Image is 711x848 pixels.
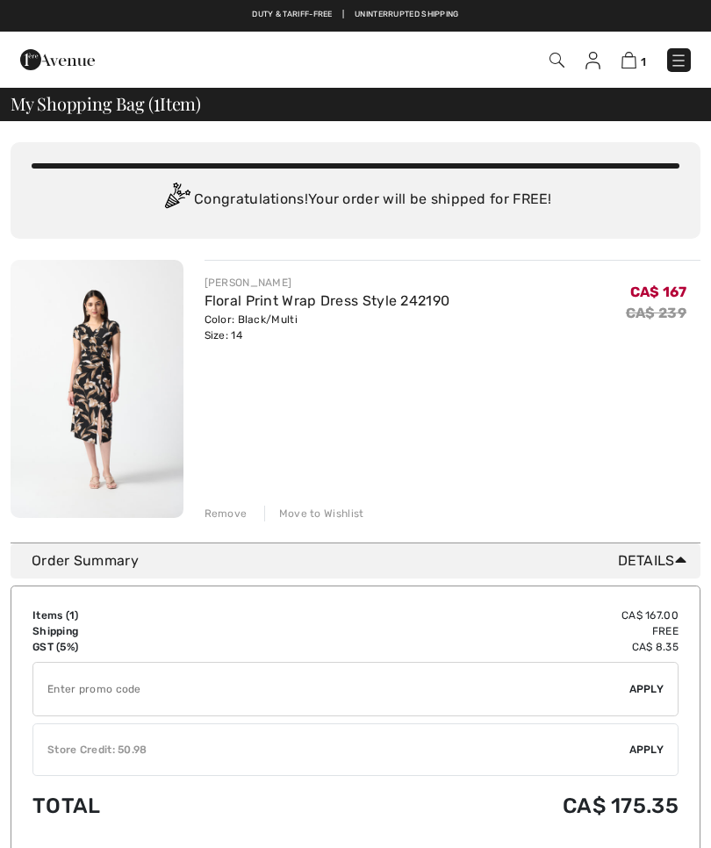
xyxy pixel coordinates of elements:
div: [PERSON_NAME] [205,275,450,291]
a: 1 [621,49,646,70]
td: CA$ 8.35 [271,639,679,655]
input: Promo code [33,663,629,715]
img: Floral Print Wrap Dress Style 242190 [11,260,183,518]
td: CA$ 175.35 [271,776,679,836]
td: CA$ 167.00 [271,607,679,623]
span: 1 [641,55,646,68]
img: 1ère Avenue [20,42,95,77]
div: Remove [205,506,248,521]
s: CA$ 239 [626,305,686,321]
td: Items ( ) [32,607,271,623]
img: Search [549,53,564,68]
span: CA$ 167 [630,284,686,300]
span: Apply [629,681,664,697]
a: 1ère Avenue [20,50,95,67]
img: Menu [670,52,687,69]
span: 1 [154,90,160,113]
td: Shipping [32,623,271,639]
div: Congratulations! Your order will be shipped for FREE! [32,183,679,218]
td: Total [32,776,271,836]
td: Free [271,623,679,639]
a: Floral Print Wrap Dress Style 242190 [205,292,450,309]
img: Congratulation2.svg [159,183,194,218]
img: My Info [585,52,600,69]
span: My Shopping Bag ( Item) [11,95,201,112]
div: Order Summary [32,550,693,571]
span: Apply [629,742,664,758]
img: Shopping Bag [621,52,636,68]
td: GST (5%) [32,639,271,655]
div: Color: Black/Multi Size: 14 [205,312,450,343]
span: 1 [69,609,75,622]
div: Move to Wishlist [264,506,364,521]
span: Details [618,550,693,571]
div: Store Credit: 50.98 [33,742,629,758]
